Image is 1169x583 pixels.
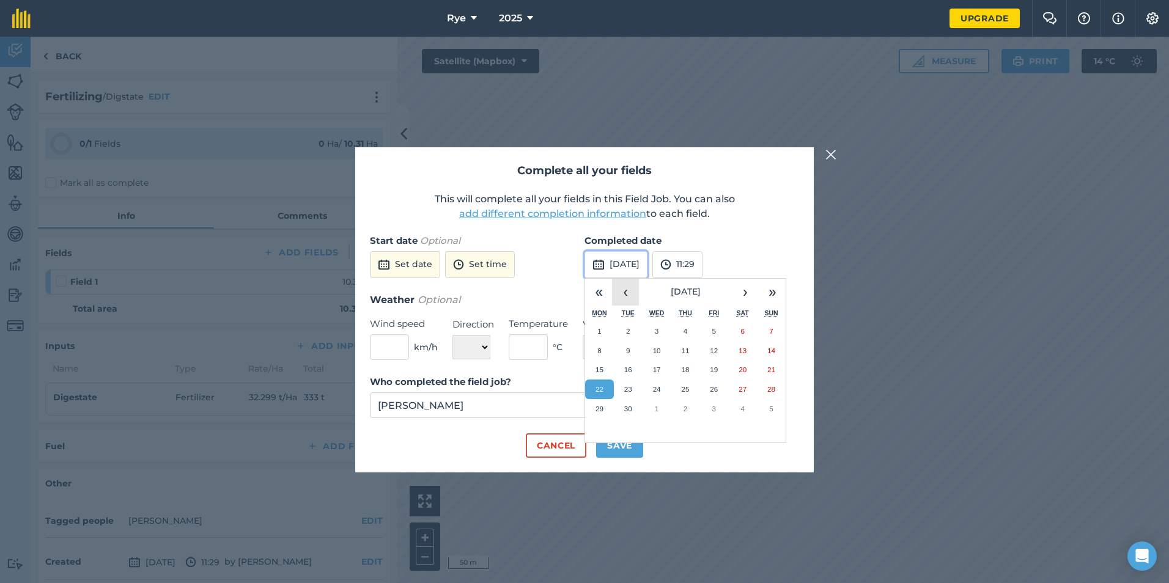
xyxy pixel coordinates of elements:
button: [DATE] [584,251,647,278]
abbr: 18 September 2025 [681,365,689,373]
img: svg+xml;base64,PHN2ZyB4bWxucz0iaHR0cDovL3d3dy53My5vcmcvMjAwMC9zdmciIHdpZHRoPSIxNyIgaGVpZ2h0PSIxNy... [1112,11,1124,26]
button: 2 October 2025 [671,399,700,419]
abbr: 28 September 2025 [767,385,775,393]
abbr: 6 September 2025 [740,327,744,335]
abbr: 20 September 2025 [739,365,747,373]
button: 17 September 2025 [643,360,671,380]
abbr: 14 September 2025 [767,346,775,354]
span: 2025 [499,11,522,26]
button: 1 October 2025 [643,399,671,419]
button: 2 September 2025 [614,321,643,341]
button: ‹ [612,279,639,306]
button: 11 September 2025 [671,341,700,361]
button: 10 September 2025 [643,341,671,361]
button: 25 September 2025 [671,380,700,399]
span: km/h [414,340,438,354]
div: Open Intercom Messenger [1127,541,1157,571]
abbr: 5 September 2025 [712,327,716,335]
abbr: 13 September 2025 [739,346,747,354]
button: › [732,279,759,306]
label: Weather [583,317,643,332]
abbr: Thursday [679,309,692,317]
button: 19 September 2025 [699,360,728,380]
img: svg+xml;base64,PD94bWwgdmVyc2lvbj0iMS4wIiBlbmNvZGluZz0idXRmLTgiPz4KPCEtLSBHZW5lcmF0b3I6IEFkb2JlIE... [453,257,464,272]
button: 21 September 2025 [757,360,786,380]
a: Upgrade [950,9,1020,28]
button: 14 September 2025 [757,341,786,361]
abbr: Monday [592,309,607,317]
abbr: 8 September 2025 [597,346,601,354]
button: » [759,279,786,306]
abbr: 11 September 2025 [681,346,689,354]
button: 16 September 2025 [614,360,643,380]
button: 9 September 2025 [614,341,643,361]
abbr: 7 September 2025 [769,327,773,335]
abbr: 9 September 2025 [626,346,630,354]
abbr: 4 October 2025 [740,405,744,413]
button: 28 September 2025 [757,380,786,399]
button: 3 October 2025 [699,399,728,419]
strong: Start date [370,235,418,246]
h2: Complete all your fields [370,162,799,180]
button: 5 October 2025 [757,399,786,419]
button: 12 September 2025 [699,341,728,361]
button: 26 September 2025 [699,380,728,399]
button: 20 September 2025 [728,360,757,380]
img: A cog icon [1145,12,1160,24]
button: 5 September 2025 [699,321,728,341]
img: svg+xml;base64,PD94bWwgdmVyc2lvbj0iMS4wIiBlbmNvZGluZz0idXRmLTgiPz4KPCEtLSBHZW5lcmF0b3I6IEFkb2JlIE... [592,257,605,272]
label: Temperature [509,317,568,331]
button: 15 September 2025 [585,360,614,380]
img: svg+xml;base64,PHN2ZyB4bWxucz0iaHR0cDovL3d3dy53My5vcmcvMjAwMC9zdmciIHdpZHRoPSIyMiIgaGVpZ2h0PSIzMC... [825,147,836,162]
button: 18 September 2025 [671,360,700,380]
em: Optional [420,235,460,246]
abbr: 22 September 2025 [596,385,603,393]
button: « [585,279,612,306]
button: 7 September 2025 [757,321,786,341]
button: 4 September 2025 [671,321,700,341]
button: Set date [370,251,440,278]
abbr: 3 October 2025 [712,405,716,413]
label: Wind speed [370,317,438,331]
abbr: Wednesday [649,309,665,317]
button: 29 September 2025 [585,399,614,419]
abbr: 1 September 2025 [597,327,601,335]
abbr: 3 September 2025 [655,327,658,335]
span: [DATE] [671,286,701,297]
span: Rye [447,11,466,26]
button: 6 September 2025 [728,321,757,341]
abbr: 29 September 2025 [596,405,603,413]
span: ° C [553,340,562,354]
button: 4 October 2025 [728,399,757,419]
button: 13 September 2025 [728,341,757,361]
abbr: 2 October 2025 [684,405,687,413]
p: This will complete all your fields in this Field Job. You can also to each field. [370,192,799,221]
abbr: 12 September 2025 [710,346,718,354]
button: 23 September 2025 [614,380,643,399]
h3: Weather [370,292,799,308]
abbr: 1 October 2025 [655,405,658,413]
abbr: Friday [709,309,719,317]
button: Cancel [526,433,586,458]
abbr: 23 September 2025 [624,385,632,393]
button: [DATE] [639,279,732,306]
button: 24 September 2025 [643,380,671,399]
button: 1 September 2025 [585,321,614,341]
abbr: 10 September 2025 [653,346,661,354]
abbr: Saturday [737,309,749,317]
abbr: 24 September 2025 [653,385,661,393]
button: 22 September 2025 [585,380,614,399]
abbr: 26 September 2025 [710,385,718,393]
button: Set time [445,251,515,278]
button: 8 September 2025 [585,341,614,361]
img: Two speech bubbles overlapping with the left bubble in the forefront [1042,12,1057,24]
abbr: Tuesday [622,309,635,317]
abbr: 15 September 2025 [596,365,603,373]
abbr: 5 October 2025 [769,405,773,413]
button: 30 September 2025 [614,399,643,419]
abbr: 21 September 2025 [767,365,775,373]
img: A question mark icon [1077,12,1091,24]
abbr: 19 September 2025 [710,365,718,373]
button: 11:29 [652,251,703,278]
abbr: 27 September 2025 [739,385,747,393]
